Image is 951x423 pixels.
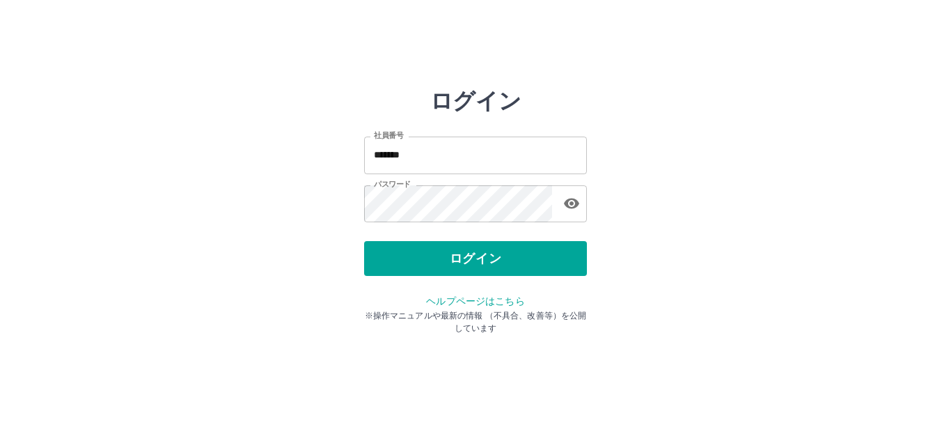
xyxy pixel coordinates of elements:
a: ヘルプページはこちら [426,295,524,307]
label: パスワード [374,179,411,190]
h2: ログイン [430,88,521,114]
p: ※操作マニュアルや最新の情報 （不具合、改善等）を公開しています [364,309,587,334]
label: 社員番号 [374,130,403,141]
button: ログイン [364,241,587,276]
